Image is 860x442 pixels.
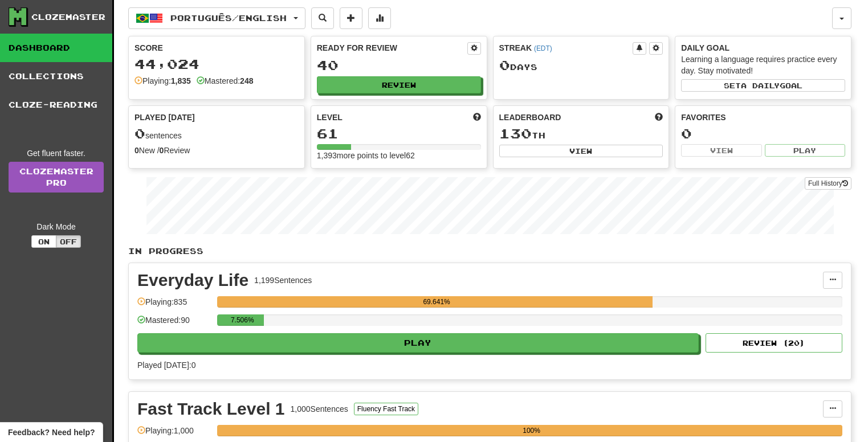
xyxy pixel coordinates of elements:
div: Mastered: 90 [137,314,211,333]
p: In Progress [128,245,851,257]
button: Seta dailygoal [681,79,845,92]
div: Ready for Review [317,42,467,54]
div: Day s [499,58,663,73]
button: Add sentence to collection [340,7,362,29]
strong: 1,835 [171,76,191,85]
div: Streak [499,42,633,54]
div: 1,199 Sentences [254,275,312,286]
div: 7.506% [221,314,264,326]
button: Full History [805,177,851,190]
strong: 0 [134,146,139,155]
div: 69.641% [221,296,653,308]
span: Level [317,112,343,123]
strong: 248 [240,76,253,85]
span: Leaderboard [499,112,561,123]
a: ClozemasterPro [9,162,104,193]
span: Open feedback widget [8,427,95,438]
div: Playing: [134,75,191,87]
div: 0 [681,126,845,141]
div: Mastered: [197,75,254,87]
span: Score more points to level up [473,112,481,123]
div: Clozemaster [31,11,105,23]
button: Play [765,144,845,157]
span: Played [DATE]: 0 [137,361,195,370]
span: Português / English [170,13,287,23]
button: Review [317,76,481,93]
div: Get fluent faster. [9,148,104,159]
div: th [499,126,663,141]
button: Fluency Fast Track [354,403,418,415]
button: Review (20) [706,333,842,353]
button: Off [56,235,81,248]
span: Played [DATE] [134,112,195,123]
div: Fast Track Level 1 [137,400,285,418]
div: 44,024 [134,57,299,71]
button: Play [137,333,699,353]
button: On [31,235,56,248]
button: Português/English [128,7,305,29]
div: New / Review [134,145,299,156]
button: View [681,144,761,157]
span: 130 [499,125,532,141]
div: 40 [317,58,481,72]
button: Search sentences [311,7,334,29]
div: 61 [317,126,481,141]
div: 100% [221,425,842,436]
span: 0 [134,125,145,141]
div: Dark Mode [9,221,104,232]
button: More stats [368,7,391,29]
div: 1,000 Sentences [291,403,348,415]
span: 0 [499,57,510,73]
div: 1,393 more points to level 62 [317,150,481,161]
div: Playing: 835 [137,296,211,315]
div: Favorites [681,112,845,123]
div: sentences [134,126,299,141]
strong: 0 [160,146,164,155]
a: (EDT) [534,44,552,52]
div: Daily Goal [681,42,845,54]
span: a daily [741,81,780,89]
div: Learning a language requires practice every day. Stay motivated! [681,54,845,76]
button: View [499,145,663,157]
span: This week in points, UTC [655,112,663,123]
div: Everyday Life [137,272,248,289]
div: Score [134,42,299,54]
